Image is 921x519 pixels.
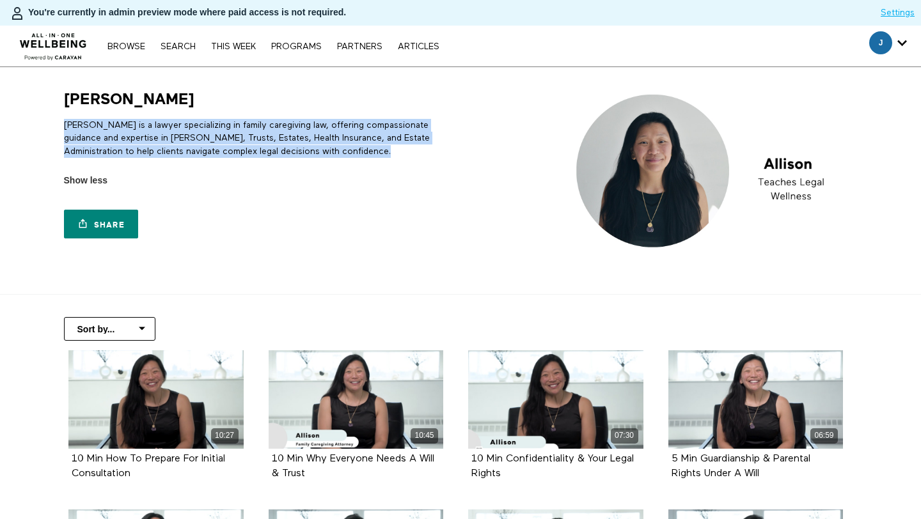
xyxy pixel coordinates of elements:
img: Allison [568,89,858,252]
strong: 5 Min Guardianship & Parental Rights Under A Will [672,454,810,479]
p: [PERSON_NAME] is a lawyer specializing in family caregiving law, offering compassionate guidance ... [64,119,456,158]
a: Browse [101,42,152,51]
a: 10 Min Confidentiality & Your Legal Rights [471,454,634,478]
span: Show less [64,174,107,187]
a: Share [64,210,138,238]
div: 10:45 [411,428,438,443]
strong: 10 Min Confidentiality & Your Legal Rights [471,454,634,479]
a: 10 Min How To Prepare For Initial Consultation 10:27 [68,350,244,449]
img: CARAVAN [15,24,92,62]
div: 06:59 [810,428,838,443]
a: 5 Min Guardianship & Parental Rights Under A Will 06:59 [668,350,844,449]
a: PROGRAMS [265,42,328,51]
div: 10:27 [211,428,239,443]
div: 07:30 [611,428,638,443]
strong: 10 Min How To Prepare For Initial Consultation [72,454,225,479]
a: 10 Min Why Everyone Needs A Will & Trust 10:45 [269,350,444,449]
a: ARTICLES [391,42,446,51]
a: Settings [881,6,915,19]
strong: 10 Min Why Everyone Needs A Will & Trust [272,454,434,479]
div: Secondary [860,26,917,66]
a: 10 Min How To Prepare For Initial Consultation [72,454,225,478]
nav: Primary [101,40,445,52]
a: 5 Min Guardianship & Parental Rights Under A Will [672,454,810,478]
a: Search [154,42,202,51]
a: THIS WEEK [205,42,262,51]
h1: [PERSON_NAME] [64,89,194,109]
img: person-bdfc0eaa9744423c596e6e1c01710c89950b1dff7c83b5d61d716cfd8139584f.svg [10,6,25,21]
a: PARTNERS [331,42,389,51]
a: 10 Min Confidentiality & Your Legal Rights 07:30 [468,350,643,449]
a: 10 Min Why Everyone Needs A Will & Trust [272,454,434,478]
